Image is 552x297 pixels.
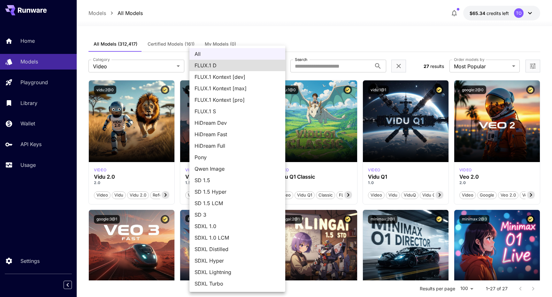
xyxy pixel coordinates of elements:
span: HiDream Full [195,142,280,150]
span: SD 1.5 [195,176,280,184]
span: SDXL 1.0 [195,222,280,230]
span: SDXL Distilled [195,245,280,253]
span: SDXL 1.0 LCM [195,234,280,241]
span: FLUX.1 Kontext [dev] [195,73,280,81]
span: Pony [195,153,280,161]
span: SD 1.5 Hyper [195,188,280,196]
span: SDXL Hyper [195,257,280,264]
span: All [195,50,280,58]
span: HiDream Dev [195,119,280,127]
span: SD 1.5 LCM [195,199,280,207]
span: Qwen Image [195,165,280,173]
span: FLUX.1 D [195,62,280,69]
span: FLUX.1 S [195,108,280,115]
span: SD 3 [195,211,280,219]
span: SDXL Turbo [195,280,280,287]
span: FLUX.1 Kontext [max] [195,85,280,92]
span: SDXL Lightning [195,268,280,276]
span: HiDream Fast [195,130,280,138]
span: FLUX.1 Kontext [pro] [195,96,280,104]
